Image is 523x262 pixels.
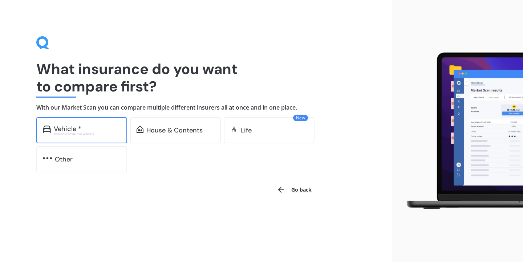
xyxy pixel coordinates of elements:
[36,104,356,111] h4: With our Market Scan you can compare multiple different insurers all at once and in one place.
[230,126,238,133] img: life.f720d6a2d7cdcd3ad642.svg
[398,49,523,213] img: laptop.webp
[137,126,143,133] img: home-and-contents.b802091223b8502ef2dd.svg
[146,127,203,134] div: House & Contents
[43,126,51,133] img: car.f15378c7a67c060ca3f3.svg
[54,132,121,135] div: Excludes commercial vehicles
[55,156,73,163] div: Other
[293,115,308,121] span: New
[43,155,52,162] img: other.81dba5aafe580aa69f38.svg
[36,60,356,95] h1: What insurance do you want to compare first?
[272,181,316,198] button: Go back
[54,125,81,132] div: Vehicle *
[240,127,252,134] div: Life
